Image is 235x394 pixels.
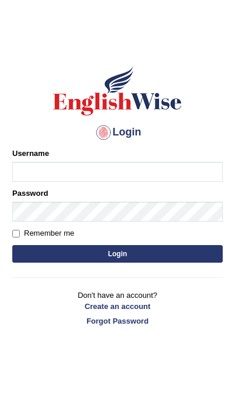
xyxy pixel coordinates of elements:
h4: Login [12,123,223,142]
a: Create an account [12,301,223,312]
img: Logo of English Wise sign in for intelligent practice with AI [51,64,184,117]
label: Username [12,148,49,159]
input: Remember me [12,230,20,237]
a: Forgot Password [12,315,223,327]
button: Login [12,245,223,263]
p: Don't have an account? [12,290,223,326]
label: Password [12,188,48,199]
label: Remember me [12,227,74,239]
